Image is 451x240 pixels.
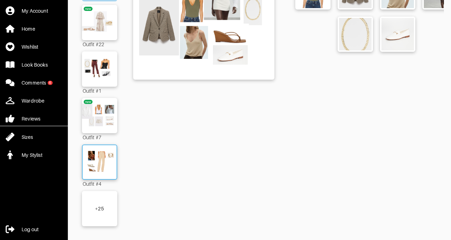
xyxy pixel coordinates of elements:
[381,18,414,50] img: Loraine Loafers
[82,87,117,94] div: Outfit #1
[82,133,117,141] div: Outfit #7
[85,100,91,104] div: new
[22,61,48,68] div: Look Books
[81,149,119,176] img: Outfit Outfit #4
[49,81,51,85] div: 6
[82,40,117,48] div: Outfit #22
[22,79,46,86] div: Comments
[22,152,42,159] div: My Stylist
[22,134,33,141] div: Sizes
[79,8,120,37] img: Outfit Outfit #22
[339,18,372,50] img: Michel Necklace
[79,55,120,83] img: Outfit Outfit #1
[85,7,91,11] div: new
[22,115,40,122] div: Reviews
[22,25,35,32] div: Home
[82,180,117,187] div: Outfit #4
[22,7,48,14] div: My Account
[95,205,104,212] div: + 25
[22,97,44,104] div: Wardrobe
[79,101,120,130] img: Outfit Outfit #7
[22,226,38,233] div: Log out
[22,43,38,50] div: Wishlist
